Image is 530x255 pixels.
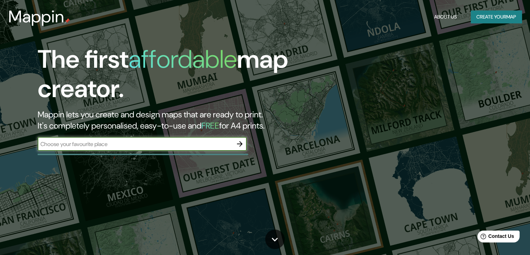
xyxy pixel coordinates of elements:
[468,228,522,247] iframe: Help widget launcher
[8,7,64,27] h3: Mappin
[201,120,219,131] h5: FREE
[64,18,70,24] img: mappin-pin
[38,45,303,109] h1: The first map creator.
[129,43,237,75] h1: affordable
[431,10,460,23] button: About Us
[38,140,233,148] input: Choose your favourite place
[38,109,303,131] h2: Mappin lets you create and design maps that are ready to print. It's completely personalised, eas...
[471,10,522,23] button: Create yourmap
